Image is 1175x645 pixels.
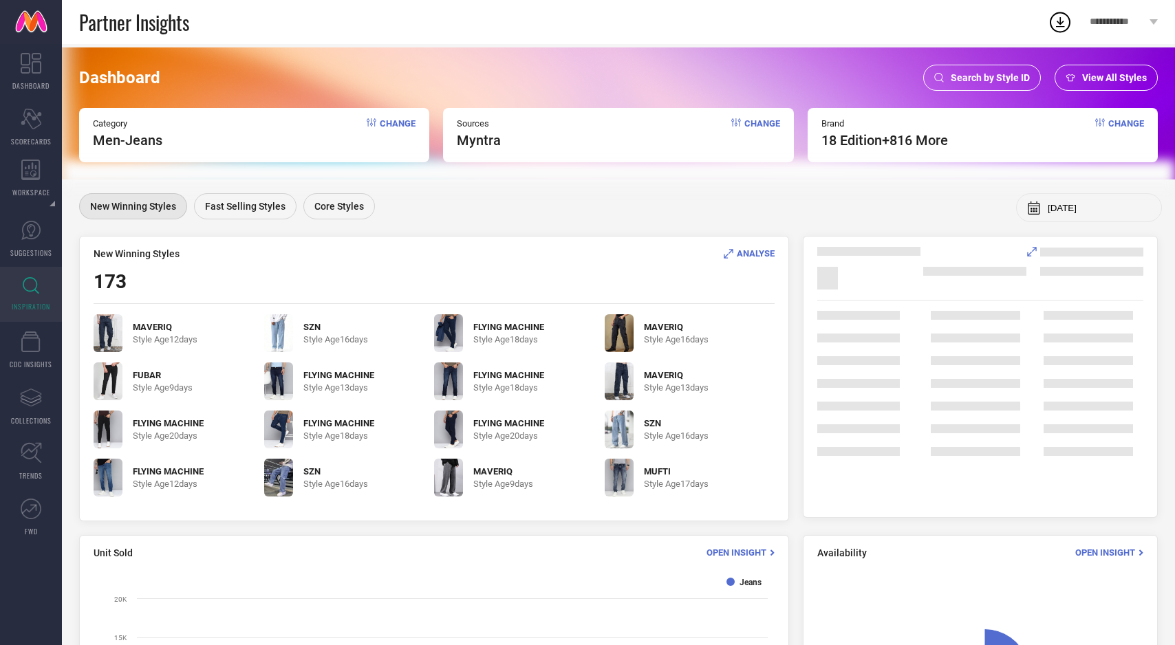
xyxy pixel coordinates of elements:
span: Style Age 16 days [644,334,709,345]
img: pDO6CIXC_d4034a13156f4be897d2f629705a24cb.jpg [434,362,463,400]
span: Style Age 16 days [303,479,368,489]
span: FWD [25,526,38,536]
span: FLYING MACHINE [303,418,374,428]
span: Open Insight [707,547,766,558]
span: View All Styles [1082,72,1147,83]
img: Bga7DDyA_eaffe0123f6240cb855df9ae17aceaa8.jpg [434,459,463,496]
span: FLYING MACHINE [473,418,544,428]
div: Analyse [724,247,775,260]
text: 20K [114,595,127,603]
text: 15K [114,634,127,642]
span: FLYING MACHINE [473,370,544,380]
text: Jeans [740,578,762,587]
img: t3LcNc1z_cde64f7337844944a9b52c37e0f227de.jpg [264,459,293,496]
span: 173 [94,270,127,293]
span: Open Insight [1075,547,1135,558]
span: Fast Selling Styles [205,201,285,212]
div: Analyse [1027,247,1143,256]
img: YXiQBQJK_3279fed53c8e49ed93c910e4ccca2cf0.jpg [264,314,293,352]
span: Change [380,118,416,149]
span: Style Age 18 days [303,430,374,441]
span: Partner Insights [79,8,189,36]
img: uqVio95E_9a61b71b96594aa29da4bea34e0dc9b2.jpg [434,411,463,448]
span: SZN [644,418,709,428]
div: Open download list [1048,10,1072,34]
span: COLLECTIONS [11,415,52,426]
span: Style Age 16 days [303,334,368,345]
span: FLYING MACHINE [133,418,204,428]
span: Brand [821,118,948,129]
input: Select month [1048,203,1151,213]
span: 18 edition +816 More [821,132,948,149]
img: NvUn3k2u_88430affd3a74e14ae86e4cabb71b7d0.jpg [605,459,634,496]
img: HrNRbauj_4a32c26154df42e88434edc9da58ea82.jpg [605,411,634,448]
span: SCORECARDS [11,136,52,146]
span: MAVERIQ [644,370,709,380]
img: 2kWfjP5K_951039c09b9e423398d34ae687868beb.jpg [94,314,122,352]
img: vPXh6eF2_47c9edf9399c4dbbaa3a4c425a7b5ebf.jpg [605,362,634,400]
span: FLYING MACHINE [133,466,204,477]
span: DASHBOARD [12,80,50,91]
span: INSPIRATION [12,301,50,311]
span: Style Age 20 days [473,430,544,441]
span: Style Age 13 days [303,382,374,393]
img: cwHkKHij_a3b3bcb8476b48b1aafc0d936dd0cfa9.jpg [94,362,122,400]
span: New Winning Styles [94,248,180,259]
span: Unit Sold [94,547,133,558]
span: Men-Jeans [93,132,162,149]
span: Style Age 9 days [473,479,533,489]
span: MAVERIQ [473,466,533,477]
img: 1CpyIZbi_2726d33ce65e4f34aeea135966e465c9.jpg [434,314,463,352]
span: Dashboard [79,68,160,87]
span: CDC INSIGHTS [10,359,52,369]
span: WORKSPACE [12,187,50,197]
span: Core Styles [314,201,364,212]
img: dudpx48n_1a3d684fb6e04623835e0961c1be772a.jpg [94,459,122,496]
span: TRENDS [19,470,43,481]
span: Change [744,118,780,149]
span: Style Age 18 days [473,382,544,393]
span: SZN [303,322,368,332]
span: myntra [457,132,501,149]
span: FLYING MACHINE [303,370,374,380]
span: Style Age 12 days [133,334,197,345]
span: FUBAR [133,370,193,380]
span: MAVERIQ [644,322,709,332]
img: R5e18noB_4e9ae5ebb36f4aecbbd1edf934a6dc90.jpg [94,411,122,448]
span: ANALYSE [737,248,775,259]
span: Availability [817,547,867,558]
span: Change [1108,118,1144,149]
span: MUFTI [644,466,709,477]
span: Style Age 17 days [644,479,709,489]
span: Style Age 16 days [644,430,709,441]
span: SUGGESTIONS [10,248,52,258]
span: SZN [303,466,368,477]
div: Open Insight [707,546,775,559]
span: Category [93,118,162,129]
img: yKJxRbHz_028ffbdfb56e4881888acd824c058cb4.jpg [264,411,293,448]
img: t1TJ4UPN_7cc50fb6920a4f11a620e797d636856a.jpg [605,314,634,352]
span: Search by Style ID [951,72,1030,83]
div: Open Insight [1075,546,1143,559]
span: Style Age 9 days [133,382,193,393]
span: Sources [457,118,501,129]
img: BXyYfiK9_20c18091d77f454e83edfff3514f7eab.jpg [264,362,293,400]
span: Style Age 12 days [133,479,204,489]
span: New Winning Styles [90,201,176,212]
span: FLYING MACHINE [473,322,544,332]
span: Style Age 13 days [644,382,709,393]
span: MAVERIQ [133,322,197,332]
span: Style Age 18 days [473,334,544,345]
span: Style Age 20 days [133,430,204,441]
